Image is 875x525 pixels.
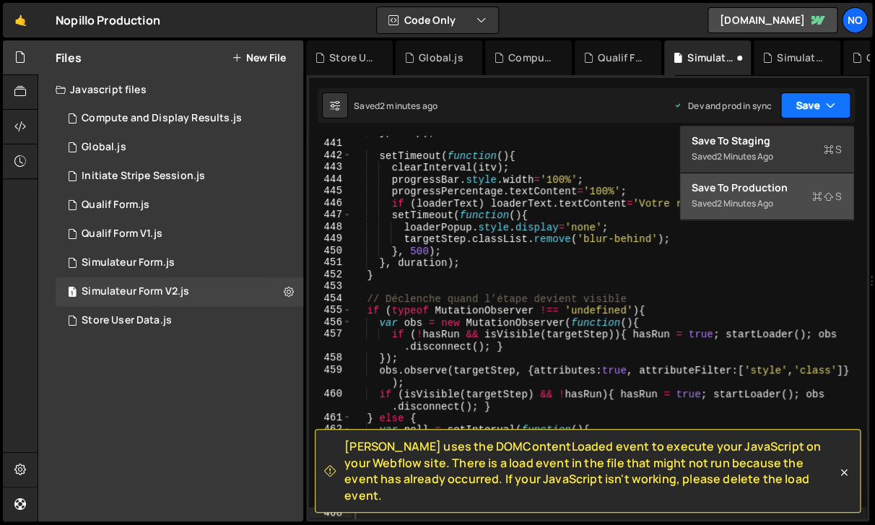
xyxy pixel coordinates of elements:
[692,195,842,212] div: Saved
[38,75,303,104] div: Javascript files
[692,134,842,148] div: Save to Staging
[344,438,837,503] span: [PERSON_NAME] uses the DOMContentLoaded event to execute your JavaScript on your Webflow site. Th...
[777,51,823,65] div: Simulateur Form.js
[309,173,352,186] div: 444
[309,435,352,459] div: 463
[309,507,352,519] div: 468
[309,245,352,257] div: 450
[82,170,205,183] div: Initiate Stripe Session.js
[82,314,172,327] div: Store User Data.js
[309,256,352,269] div: 451
[56,12,160,29] div: Nopillo Production
[598,51,644,65] div: Qualif Form.js
[687,51,733,65] div: Simulateur Form V2.js
[82,141,126,154] div: Global.js
[82,112,242,125] div: Compute and Display Results.js
[309,304,352,316] div: 455
[56,50,82,66] h2: Files
[82,285,189,298] div: Simulateur Form V2.js
[508,51,554,65] div: Compute and Display Results.js
[309,412,352,424] div: 461
[56,248,303,277] div: 8072/16343.js
[82,256,175,269] div: Simulateur Form.js
[309,221,352,233] div: 448
[419,51,463,65] div: Global.js
[380,100,438,112] div: 2 minutes ago
[717,150,773,162] div: 2 minutes ago
[309,471,352,483] div: 465
[309,388,352,412] div: 460
[309,328,352,352] div: 457
[309,209,352,221] div: 447
[354,100,438,112] div: Saved
[309,352,352,364] div: 458
[377,7,498,33] button: Code Only
[309,161,352,173] div: 443
[329,51,375,65] div: Store User Data.js
[56,220,303,248] div: 8072/34048.js
[309,364,352,388] div: 459
[68,287,77,299] span: 1
[680,173,853,220] button: Save to ProductionS Saved2 minutes ago
[56,277,303,306] div: 8072/17720.js
[309,423,352,435] div: 462
[309,185,352,197] div: 445
[674,100,772,112] div: Dev and prod in sync
[232,52,286,64] button: New File
[309,280,352,292] div: 453
[309,483,352,495] div: 466
[309,292,352,305] div: 454
[82,199,149,212] div: Qualif Form.js
[309,459,352,472] div: 464
[309,269,352,281] div: 452
[692,181,842,195] div: Save to Production
[82,227,162,240] div: Qualif Form V1.js
[708,7,837,33] a: [DOMAIN_NAME]
[309,197,352,209] div: 446
[309,316,352,329] div: 456
[309,233,352,245] div: 449
[780,92,850,118] button: Save
[56,133,303,162] div: 8072/17751.js
[56,104,303,133] div: 8072/18732.js
[717,197,773,209] div: 2 minutes ago
[842,7,868,33] a: No
[56,162,303,191] div: 8072/18519.js
[812,189,842,204] span: S
[680,126,853,173] button: Save to StagingS Saved2 minutes ago
[3,3,38,38] a: 🤙
[309,149,352,162] div: 442
[56,191,303,220] div: 8072/16345.js
[692,148,842,165] div: Saved
[824,142,842,157] span: S
[309,495,352,507] div: 467
[56,306,303,335] div: 8072/18527.js
[309,137,352,149] div: 441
